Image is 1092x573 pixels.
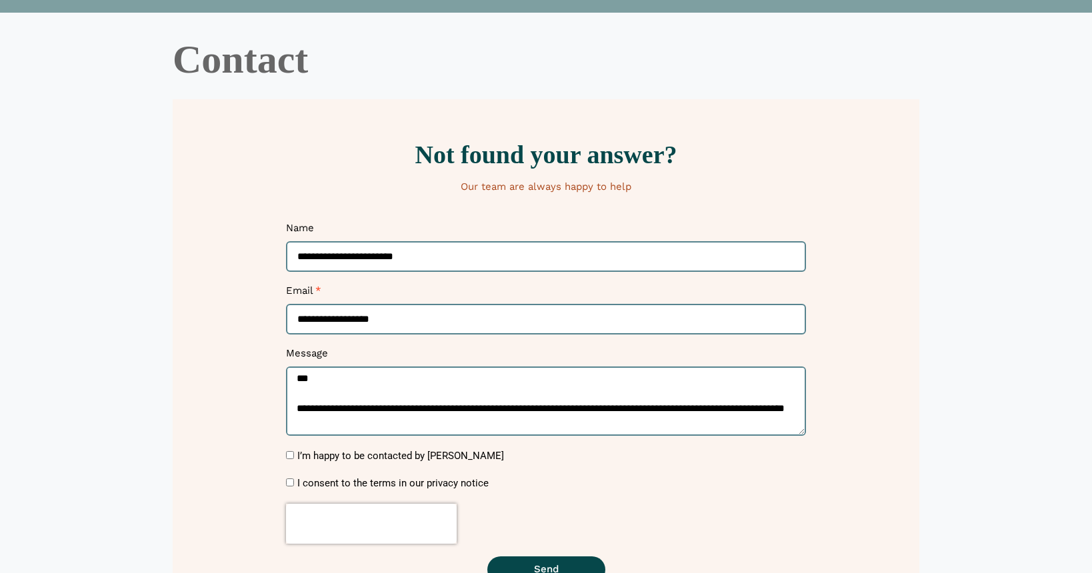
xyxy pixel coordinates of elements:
[286,285,321,304] label: Email
[173,39,919,79] h1: Contact
[297,450,504,462] label: I’m happy to be contacted by [PERSON_NAME]
[179,142,913,167] h2: Not found your answer?
[286,504,457,544] iframe: reCAPTCHA
[286,222,314,241] label: Name
[297,477,489,489] label: I consent to the terms in our privacy notice
[179,181,913,194] p: Our team are always happy to help
[286,347,328,366] label: Message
